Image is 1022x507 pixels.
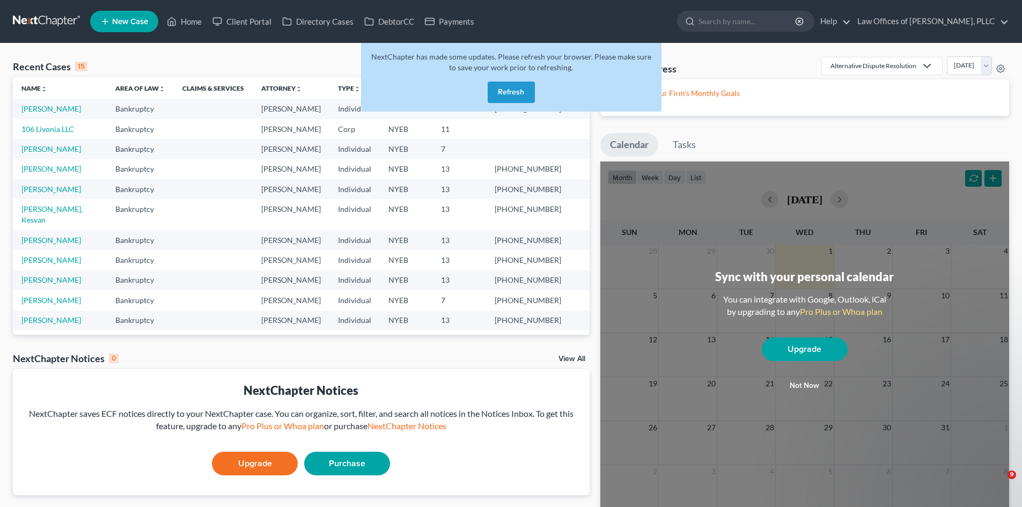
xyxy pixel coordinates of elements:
[207,12,277,31] a: Client Portal
[380,159,432,179] td: NYEB
[715,268,894,285] div: Sync with your personal calendar
[13,352,119,365] div: NextChapter Notices
[329,270,380,290] td: Individual
[380,199,432,230] td: NYEB
[253,311,329,330] td: [PERSON_NAME]
[329,199,380,230] td: Individual
[338,84,361,92] a: Typeunfold_more
[107,230,174,250] td: Bankruptcy
[486,159,570,179] td: [PHONE_NUMBER]
[432,311,486,330] td: 13
[21,275,81,284] a: [PERSON_NAME]
[107,250,174,270] td: Bankruptcy
[112,18,148,26] span: New Case
[663,133,705,157] a: Tasks
[329,99,380,119] td: Individual
[329,330,380,361] td: Individual
[380,330,432,361] td: NYEB
[253,250,329,270] td: [PERSON_NAME]
[329,159,380,179] td: Individual
[107,290,174,310] td: Bankruptcy
[174,77,253,99] th: Claims & Services
[486,290,570,310] td: [PHONE_NUMBER]
[329,119,380,139] td: Corp
[558,355,585,363] a: View All
[107,199,174,230] td: Bankruptcy
[600,133,658,157] a: Calendar
[13,60,87,73] div: Recent Cases
[304,452,390,475] a: Purchase
[380,311,432,330] td: NYEB
[21,382,581,399] div: NextChapter Notices
[212,452,298,475] a: Upgrade
[21,84,47,92] a: Nameunfold_more
[762,337,848,361] a: Upgrade
[107,159,174,179] td: Bankruptcy
[432,250,486,270] td: 13
[253,99,329,119] td: [PERSON_NAME]
[486,230,570,250] td: [PHONE_NUMBER]
[609,88,1001,99] p: Please setup your Firm's Monthly Goals
[253,290,329,310] td: [PERSON_NAME]
[107,99,174,119] td: Bankruptcy
[21,104,81,113] a: [PERSON_NAME]
[800,306,883,317] a: Pro Plus or Whoa plan
[488,82,535,103] button: Refresh
[852,12,1009,31] a: Law Offices of [PERSON_NAME], PLLC
[432,330,486,361] td: 13
[115,84,165,92] a: Area of Lawunfold_more
[432,270,486,290] td: 13
[107,270,174,290] td: Bankruptcy
[432,139,486,159] td: 7
[486,199,570,230] td: [PHONE_NUMBER]
[253,139,329,159] td: [PERSON_NAME]
[329,179,380,199] td: Individual
[107,311,174,330] td: Bankruptcy
[719,293,891,318] div: You can integrate with Google, Outlook, iCal by upgrading to any
[486,330,570,361] td: [PHONE_NUMBER]
[815,12,851,31] a: Help
[380,179,432,199] td: NYEB
[486,270,570,290] td: [PHONE_NUMBER]
[986,471,1011,496] iframe: Intercom live chat
[253,199,329,230] td: [PERSON_NAME]
[241,421,324,431] a: Pro Plus or Whoa plan
[21,255,81,264] a: [PERSON_NAME]
[486,179,570,199] td: [PHONE_NUMBER]
[359,12,420,31] a: DebtorCC
[253,119,329,139] td: [PERSON_NAME]
[161,12,207,31] a: Home
[329,139,380,159] td: Individual
[762,375,848,396] button: Not now
[354,86,361,92] i: unfold_more
[21,204,83,224] a: [PERSON_NAME], Kesvan
[380,139,432,159] td: NYEB
[371,52,651,72] span: NextChapter has made some updates. Please refresh your browser. Please make sure to save your wor...
[380,250,432,270] td: NYEB
[75,62,87,71] div: 15
[380,270,432,290] td: NYEB
[107,330,174,361] td: Bankruptcy
[380,290,432,310] td: NYEB
[367,421,446,431] a: NextChapter Notices
[486,311,570,330] td: [PHONE_NUMBER]
[432,159,486,179] td: 13
[277,12,359,31] a: Directory Cases
[261,84,302,92] a: Attorneyunfold_more
[830,61,916,70] div: Alternative Dispute Resolution
[432,230,486,250] td: 13
[107,179,174,199] td: Bankruptcy
[21,315,81,325] a: [PERSON_NAME]
[380,119,432,139] td: NYEB
[329,230,380,250] td: Individual
[432,179,486,199] td: 13
[21,185,81,194] a: [PERSON_NAME]
[1008,471,1016,479] span: 9
[253,159,329,179] td: [PERSON_NAME]
[329,290,380,310] td: Individual
[432,290,486,310] td: 7
[21,164,81,173] a: [PERSON_NAME]
[253,270,329,290] td: [PERSON_NAME]
[329,250,380,270] td: Individual
[486,250,570,270] td: [PHONE_NUMBER]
